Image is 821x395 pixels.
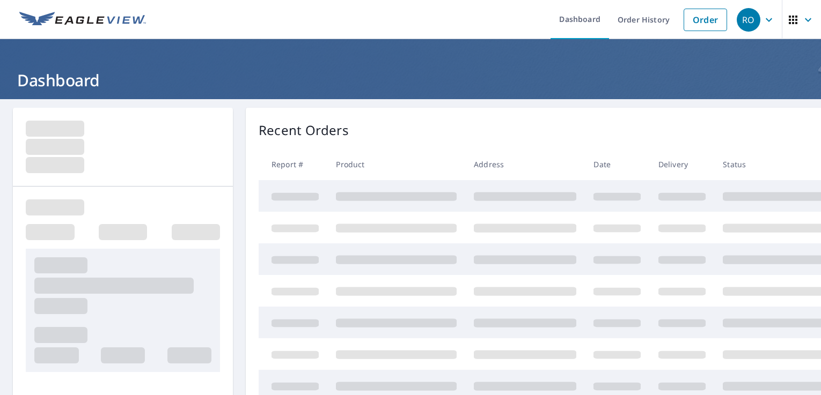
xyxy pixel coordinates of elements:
[650,148,714,180] th: Delivery
[585,148,649,180] th: Date
[13,69,808,91] h1: Dashboard
[684,9,727,31] a: Order
[465,148,585,180] th: Address
[737,8,760,32] div: RO
[19,12,146,28] img: EV Logo
[259,148,327,180] th: Report #
[259,121,349,140] p: Recent Orders
[327,148,465,180] th: Product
